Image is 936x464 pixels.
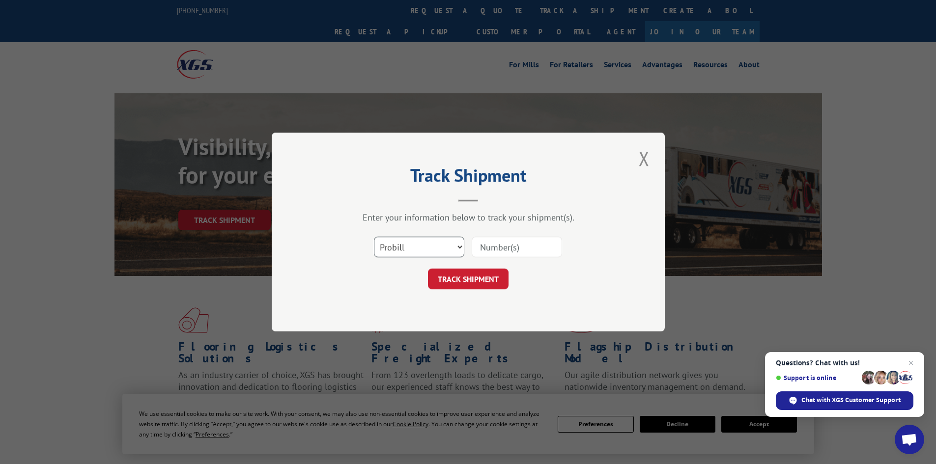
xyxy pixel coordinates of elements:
[776,374,858,382] span: Support is online
[895,425,924,454] a: Open chat
[636,145,652,172] button: Close modal
[776,391,913,410] span: Chat with XGS Customer Support
[321,168,616,187] h2: Track Shipment
[428,269,509,289] button: TRACK SHIPMENT
[472,237,562,257] input: Number(s)
[776,359,913,367] span: Questions? Chat with us!
[321,212,616,223] div: Enter your information below to track your shipment(s).
[801,396,901,405] span: Chat with XGS Customer Support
